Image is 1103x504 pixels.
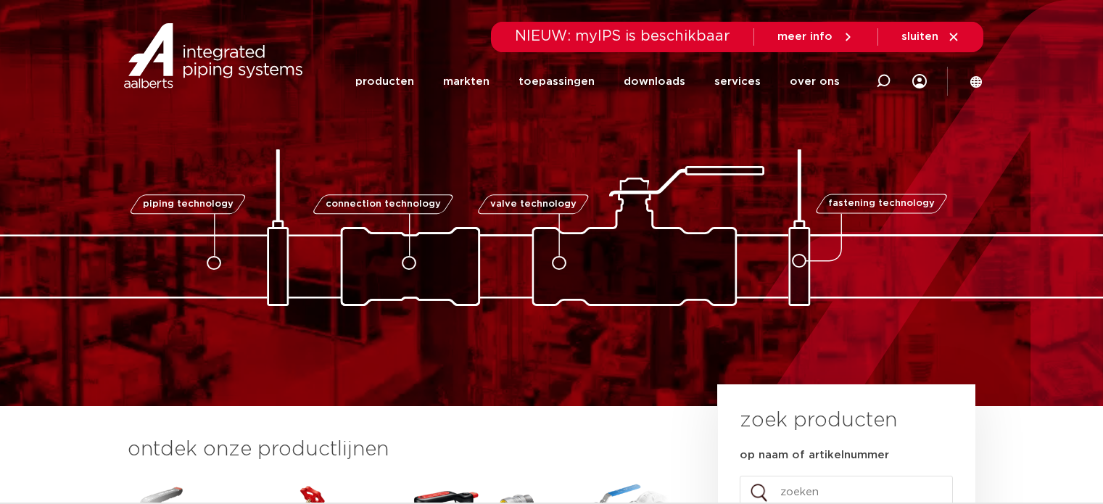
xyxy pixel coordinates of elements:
[325,199,440,209] span: connection technology
[740,406,897,435] h3: zoek producten
[901,30,960,44] a: sluiten
[828,199,935,209] span: fastening technology
[519,54,595,110] a: toepassingen
[490,199,577,209] span: valve technology
[777,30,854,44] a: meer info
[624,54,685,110] a: downloads
[443,54,489,110] a: markten
[790,54,840,110] a: over ons
[740,448,889,463] label: op naam of artikelnummer
[777,31,833,42] span: meer info
[714,54,761,110] a: services
[355,54,840,110] nav: Menu
[901,31,938,42] span: sluiten
[355,54,414,110] a: producten
[143,199,234,209] span: piping technology
[128,435,669,464] h3: ontdek onze productlijnen
[515,29,730,44] span: NIEUW: myIPS is beschikbaar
